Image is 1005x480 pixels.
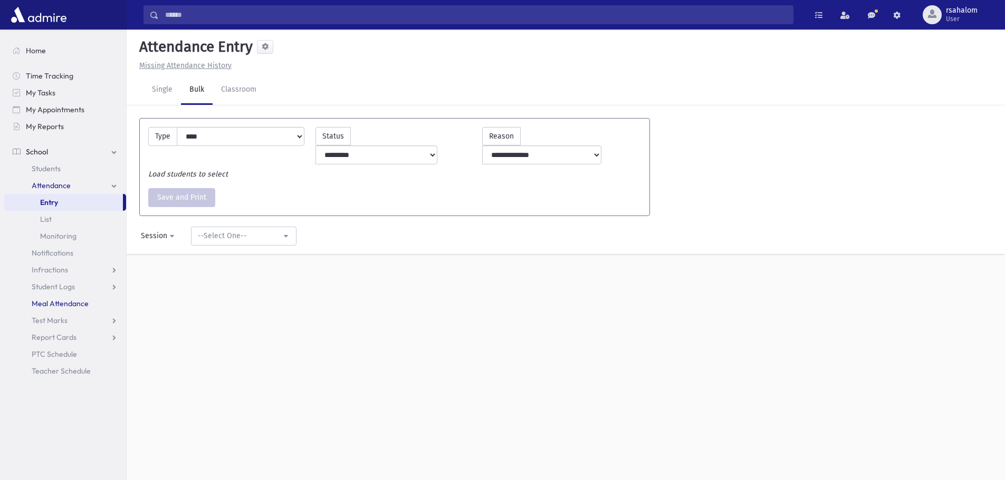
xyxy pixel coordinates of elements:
span: Entry [40,198,58,207]
span: User [946,15,978,23]
a: Attendance [4,177,126,194]
a: My Reports [4,118,126,135]
span: rsahalom [946,6,978,15]
span: Report Cards [32,332,76,342]
a: Single [143,75,181,105]
span: Test Marks [32,316,68,325]
a: My Tasks [4,84,126,101]
span: Meal Attendance [32,299,89,308]
span: Time Tracking [26,71,73,81]
a: Students [4,160,126,177]
a: Teacher Schedule [4,363,126,379]
a: School [4,143,126,160]
span: My Appointments [26,105,84,114]
a: Student Logs [4,278,126,295]
span: Monitoring [40,231,76,241]
span: Home [26,46,46,55]
span: Notifications [32,248,73,258]
u: Missing Attendance History [139,61,232,70]
span: My Reports [26,122,64,131]
span: My Tasks [26,88,55,97]
a: Missing Attendance History [135,61,232,70]
div: --Select One-- [198,230,281,241]
a: Test Marks [4,312,126,329]
label: Type [148,127,177,146]
button: Save and Print [148,188,215,207]
h5: Attendance Entry [135,38,253,56]
span: Students [32,164,61,173]
img: AdmirePro [8,4,69,25]
a: Report Cards [4,329,126,346]
label: Reason [482,127,521,145]
span: Teacher Schedule [32,366,91,376]
span: Attendance [32,181,71,190]
a: Monitoring [4,228,126,244]
a: Entry [4,194,123,211]
a: My Appointments [4,101,126,118]
a: Time Tracking [4,67,126,84]
a: PTC Schedule [4,346,126,363]
span: List [40,214,52,224]
input: Search [159,5,793,24]
a: Home [4,42,126,59]
div: Session [141,230,167,241]
button: Session [134,227,183,246]
label: Status [315,127,351,145]
span: PTC Schedule [32,349,77,359]
div: Load students to select [143,169,646,180]
span: School [26,147,48,156]
a: List [4,211,126,228]
button: --Select One-- [191,227,296,246]
a: Meal Attendance [4,295,126,312]
a: Bulk [181,75,213,105]
span: Infractions [32,265,68,275]
span: Student Logs [32,282,75,291]
a: Infractions [4,261,126,278]
a: Notifications [4,244,126,261]
a: Classroom [213,75,265,105]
